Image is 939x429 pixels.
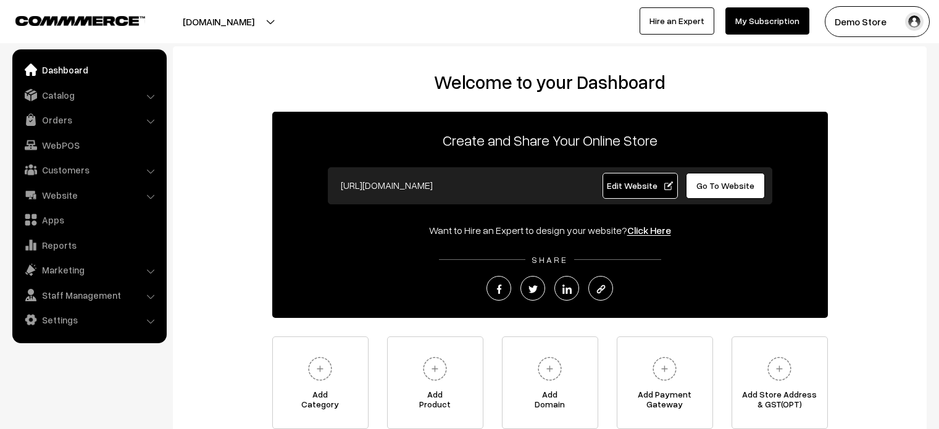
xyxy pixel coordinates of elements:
[15,109,162,131] a: Orders
[140,6,298,37] button: [DOMAIN_NAME]
[15,12,123,27] a: COMMMERCE
[533,352,567,386] img: plus.svg
[273,389,368,414] span: Add Category
[725,7,809,35] a: My Subscription
[15,59,162,81] a: Dashboard
[503,389,598,414] span: Add Domain
[303,352,337,386] img: plus.svg
[617,389,712,414] span: Add Payment Gateway
[732,389,827,414] span: Add Store Address & GST(OPT)
[15,159,162,181] a: Customers
[15,16,145,25] img: COMMMERCE
[640,7,714,35] a: Hire an Expert
[762,352,796,386] img: plus.svg
[603,173,678,199] a: Edit Website
[15,84,162,106] a: Catalog
[905,12,924,31] img: user
[732,336,828,429] a: Add Store Address& GST(OPT)
[15,234,162,256] a: Reports
[387,336,483,429] a: AddProduct
[617,336,713,429] a: Add PaymentGateway
[696,180,754,191] span: Go To Website
[627,224,671,236] a: Click Here
[525,254,574,265] span: SHARE
[272,223,828,238] div: Want to Hire an Expert to design your website?
[15,259,162,281] a: Marketing
[15,184,162,206] a: Website
[15,209,162,231] a: Apps
[15,284,162,306] a: Staff Management
[272,129,828,151] p: Create and Share Your Online Store
[185,71,914,93] h2: Welcome to your Dashboard
[648,352,682,386] img: plus.svg
[502,336,598,429] a: AddDomain
[272,336,369,429] a: AddCategory
[15,309,162,331] a: Settings
[418,352,452,386] img: plus.svg
[15,134,162,156] a: WebPOS
[825,6,930,37] button: Demo Store
[686,173,766,199] a: Go To Website
[607,180,673,191] span: Edit Website
[388,389,483,414] span: Add Product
